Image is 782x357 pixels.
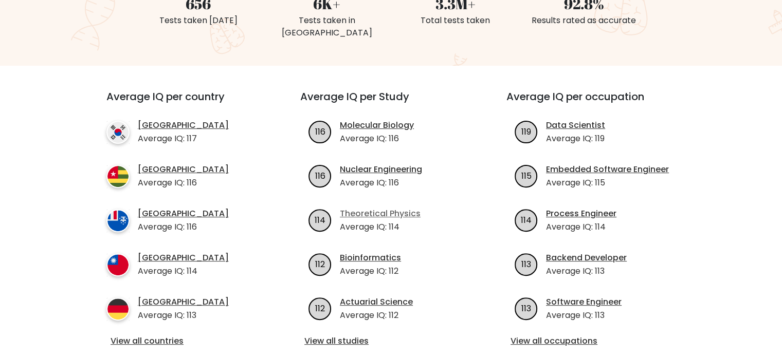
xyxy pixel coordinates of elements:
[521,125,531,137] text: 119
[340,119,414,131] a: Molecular Biology
[138,221,229,233] p: Average IQ: 116
[340,177,422,189] p: Average IQ: 116
[340,208,421,220] a: Theoretical Physics
[546,221,616,233] p: Average IQ: 114
[546,208,616,220] a: Process Engineer
[521,170,532,181] text: 115
[138,296,229,308] a: [GEOGRAPHIC_DATA]
[340,221,421,233] p: Average IQ: 114
[106,121,130,144] img: country
[106,209,130,232] img: country
[138,265,229,277] p: Average IQ: 114
[304,335,478,347] a: View all studies
[315,170,325,181] text: 116
[340,309,413,322] p: Average IQ: 112
[315,125,325,137] text: 116
[269,14,385,39] div: Tests taken in [GEOGRAPHIC_DATA]
[546,265,627,277] p: Average IQ: 113
[521,302,531,314] text: 113
[546,252,627,264] a: Backend Developer
[526,14,642,27] div: Results rated as accurate
[138,309,229,322] p: Average IQ: 113
[140,14,257,27] div: Tests taken [DATE]
[546,309,622,322] p: Average IQ: 113
[506,90,688,115] h3: Average IQ per occupation
[106,253,130,276] img: country
[315,258,325,270] text: 112
[340,296,413,308] a: Actuarial Science
[315,214,325,226] text: 114
[106,90,263,115] h3: Average IQ per country
[397,14,514,27] div: Total tests taken
[340,163,422,176] a: Nuclear Engineering
[138,208,229,220] a: [GEOGRAPHIC_DATA]
[300,90,482,115] h3: Average IQ per Study
[521,214,532,226] text: 114
[106,165,130,188] img: country
[138,133,229,145] p: Average IQ: 117
[521,258,531,270] text: 113
[511,335,684,347] a: View all occupations
[340,252,401,264] a: Bioinformatics
[138,177,229,189] p: Average IQ: 116
[546,163,669,176] a: Embedded Software Engineer
[138,252,229,264] a: [GEOGRAPHIC_DATA]
[546,119,605,131] a: Data Scientist
[111,335,259,347] a: View all countries
[315,302,325,314] text: 112
[546,296,622,308] a: Software Engineer
[546,177,669,189] p: Average IQ: 115
[138,119,229,131] a: [GEOGRAPHIC_DATA]
[106,297,130,321] img: country
[546,133,605,145] p: Average IQ: 119
[340,133,414,145] p: Average IQ: 116
[340,265,401,277] p: Average IQ: 112
[138,163,229,176] a: [GEOGRAPHIC_DATA]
